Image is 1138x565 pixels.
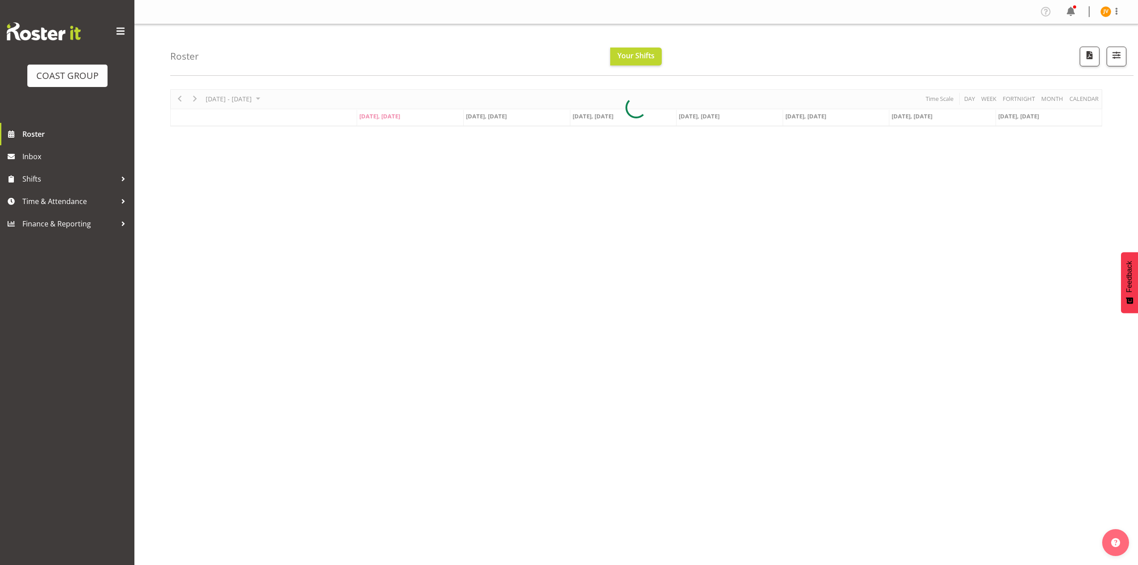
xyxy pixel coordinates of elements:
button: Feedback - Show survey [1121,252,1138,313]
button: Download a PDF of the roster according to the set date range. [1080,47,1099,66]
span: Roster [22,127,130,141]
button: Filter Shifts [1107,47,1126,66]
span: Your Shifts [617,51,655,61]
span: Inbox [22,150,130,163]
span: Shifts [22,172,116,186]
h4: Roster [170,51,199,61]
div: COAST GROUP [36,69,99,83]
img: help-xxl-2.png [1111,538,1120,547]
span: Time & Attendance [22,195,116,208]
button: Your Shifts [610,48,662,65]
img: jorgelina-villar11067.jpg [1100,6,1111,17]
span: Feedback [1125,261,1134,292]
span: Finance & Reporting [22,217,116,230]
img: Rosterit website logo [7,22,81,40]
